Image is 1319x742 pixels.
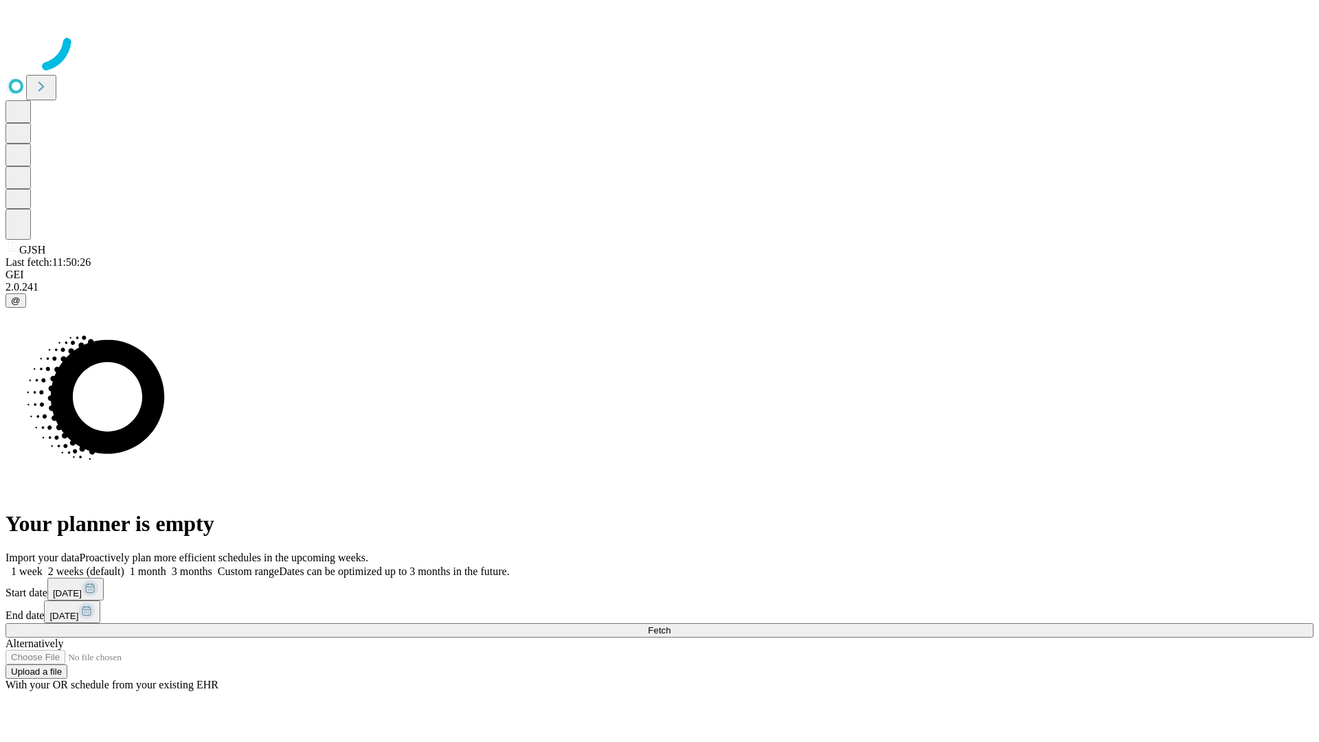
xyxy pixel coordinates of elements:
[5,578,1314,600] div: Start date
[5,256,91,268] span: Last fetch: 11:50:26
[49,611,78,621] span: [DATE]
[130,565,166,577] span: 1 month
[19,244,45,256] span: GJSH
[11,565,43,577] span: 1 week
[5,664,67,679] button: Upload a file
[11,295,21,306] span: @
[5,638,63,649] span: Alternatively
[172,565,212,577] span: 3 months
[218,565,279,577] span: Custom range
[53,588,82,598] span: [DATE]
[5,269,1314,281] div: GEI
[44,600,100,623] button: [DATE]
[5,600,1314,623] div: End date
[279,565,509,577] span: Dates can be optimized up to 3 months in the future.
[48,565,124,577] span: 2 weeks (default)
[5,552,80,563] span: Import your data
[5,623,1314,638] button: Fetch
[5,679,218,690] span: With your OR schedule from your existing EHR
[5,293,26,308] button: @
[47,578,104,600] button: [DATE]
[648,625,670,636] span: Fetch
[5,281,1314,293] div: 2.0.241
[5,511,1314,537] h1: Your planner is empty
[80,552,368,563] span: Proactively plan more efficient schedules in the upcoming weeks.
